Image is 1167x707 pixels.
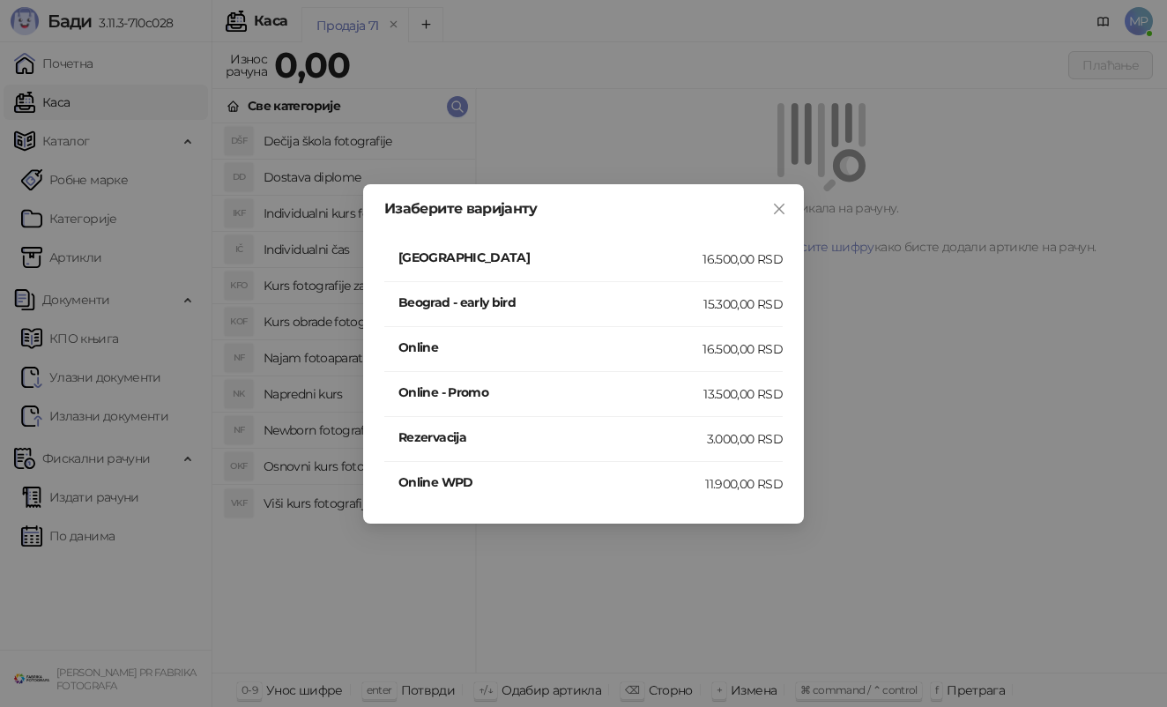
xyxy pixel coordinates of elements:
span: close [772,202,786,216]
div: Изаберите варијанту [384,202,783,216]
h4: Online - Promo [398,383,703,402]
div: 16.500,00 RSD [702,249,783,269]
div: 3.000,00 RSD [707,429,783,449]
div: 11.900,00 RSD [705,474,783,494]
h4: Online [398,338,702,357]
div: 16.500,00 RSD [702,339,783,359]
div: 15.300,00 RSD [703,294,783,314]
h4: Rezervacija [398,428,707,447]
h4: Online WPD [398,473,705,492]
h4: [GEOGRAPHIC_DATA] [398,248,702,267]
span: Close [765,202,793,216]
button: Close [765,195,793,223]
h4: Beograd - early bird [398,293,703,312]
div: 13.500,00 RSD [703,384,783,404]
